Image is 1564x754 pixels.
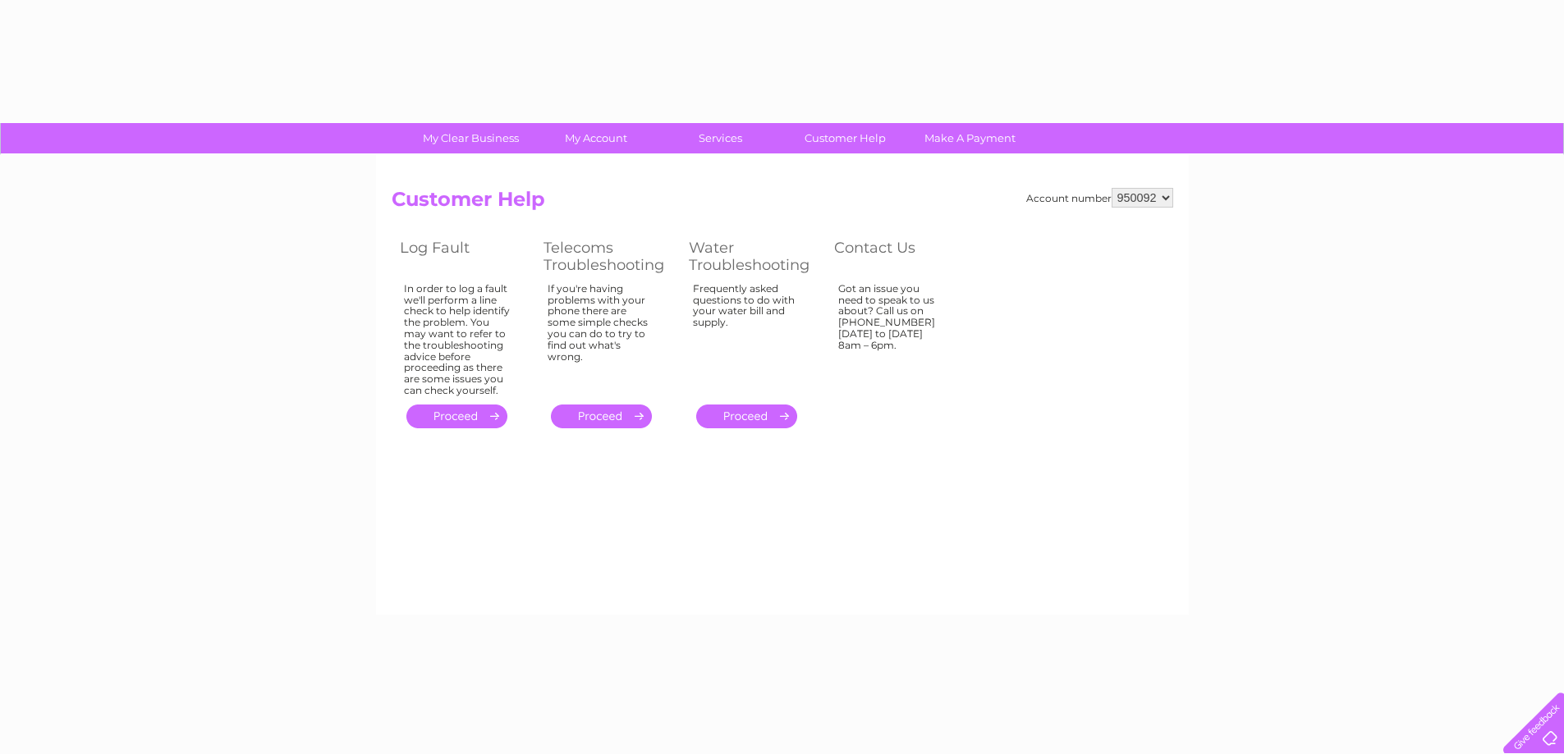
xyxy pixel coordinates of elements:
a: Customer Help [777,123,913,153]
div: Frequently asked questions to do with your water bill and supply. [693,283,801,390]
div: Got an issue you need to speak to us about? Call us on [PHONE_NUMBER] [DATE] to [DATE] 8am – 6pm. [838,283,945,390]
a: . [551,404,652,428]
th: Water Troubleshooting [681,235,826,278]
th: Contact Us [826,235,970,278]
div: In order to log a fault we'll perform a line check to help identify the problem. You may want to ... [404,283,511,396]
a: Make A Payment [902,123,1038,153]
a: My Account [528,123,663,153]
div: If you're having problems with your phone there are some simple checks you can do to try to find ... [548,283,656,390]
div: Account number [1026,188,1173,208]
th: Telecoms Troubleshooting [535,235,681,278]
th: Log Fault [392,235,535,278]
a: . [406,404,507,428]
a: Services [653,123,788,153]
h2: Customer Help [392,188,1173,219]
a: My Clear Business [403,123,539,153]
a: . [696,404,797,428]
